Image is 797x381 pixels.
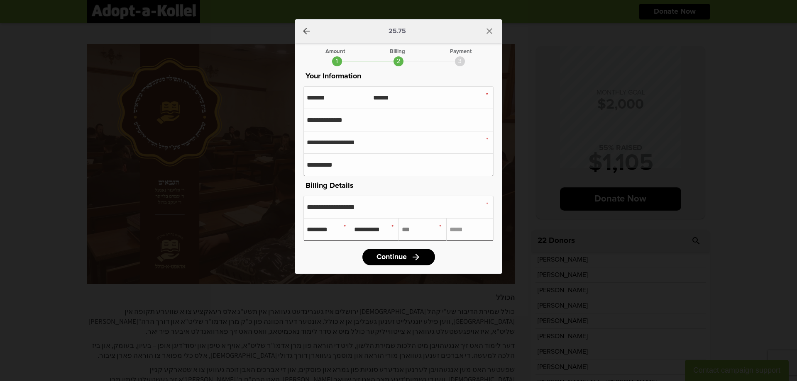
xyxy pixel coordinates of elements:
[376,253,407,261] span: Continue
[411,252,421,262] i: arrow_forward
[455,56,465,66] div: 3
[484,26,494,36] i: close
[390,49,405,54] div: Billing
[325,49,345,54] div: Amount
[362,249,435,265] a: Continuearrow_forward
[303,180,494,192] p: Billing Details
[332,56,342,66] div: 1
[303,70,494,82] p: Your Information
[301,26,311,36] a: arrow_back
[450,49,472,54] div: Payment
[394,56,403,66] div: 2
[389,28,406,34] p: 25.75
